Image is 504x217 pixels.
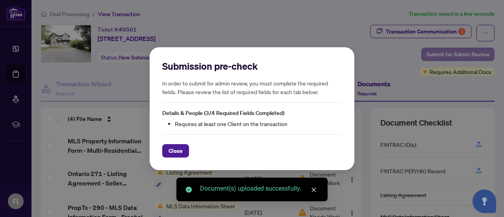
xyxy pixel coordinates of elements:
span: close [311,187,317,193]
span: Details & People (3/4 Required Fields Completed) [162,109,284,117]
h5: In order to submit for admin review, you must complete the required fields. Please review the lis... [162,79,342,96]
h2: Submission pre-check [162,60,342,72]
button: Open asap [472,189,496,213]
div: Document(s) uploaded successfully. [200,184,318,193]
a: Close [309,185,318,194]
span: Close [169,144,183,157]
li: Requires at least one Client on the transaction [175,119,342,128]
button: Close [162,144,189,157]
span: check-circle [186,187,192,193]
